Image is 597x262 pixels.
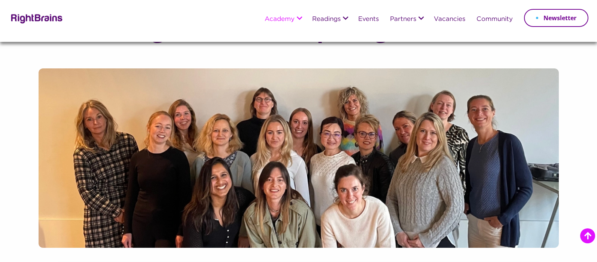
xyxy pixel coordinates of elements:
[312,16,341,23] a: Readings
[390,16,416,23] a: Partners
[265,16,295,23] a: Academy
[434,16,465,23] a: Vacancies
[358,16,379,23] a: Events
[9,13,63,24] img: Rightbrains
[476,16,513,23] a: Community
[524,9,588,27] a: Newsletter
